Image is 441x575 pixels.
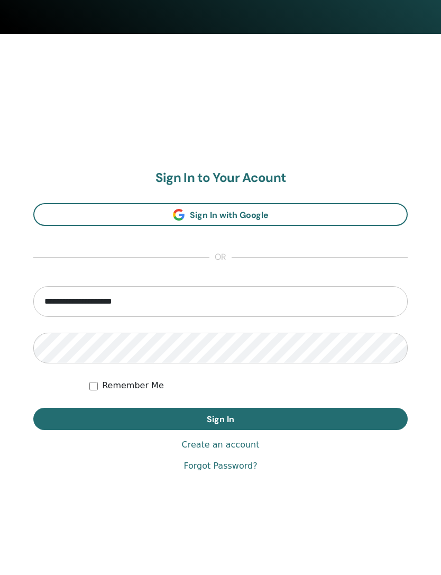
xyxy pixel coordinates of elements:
label: Remember Me [102,379,164,392]
span: Sign In with Google [190,209,269,221]
a: Forgot Password? [183,460,257,472]
a: Create an account [181,439,259,451]
div: Keep me authenticated indefinitely or until I manually logout [89,379,408,392]
span: Sign In [207,414,234,425]
a: Sign In with Google [33,203,408,226]
button: Sign In [33,408,408,430]
h2: Sign In to Your Acount [33,170,408,186]
span: or [209,251,232,264]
